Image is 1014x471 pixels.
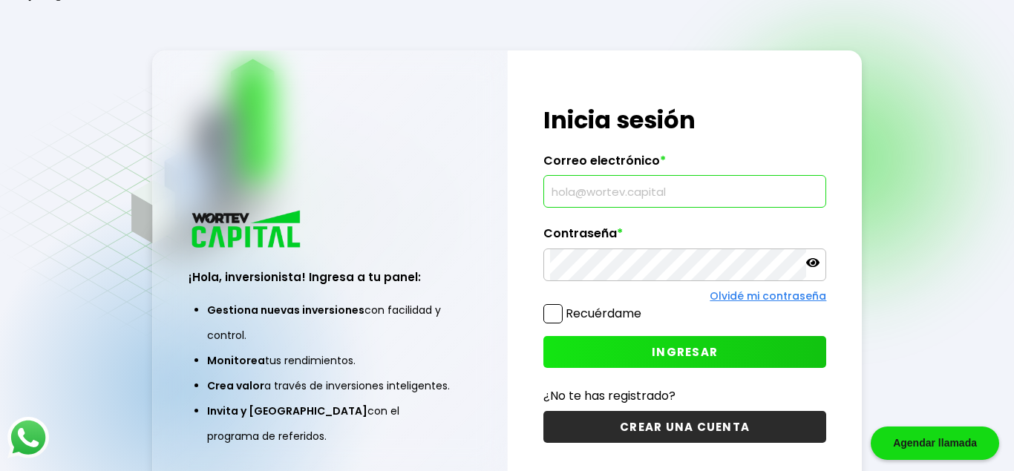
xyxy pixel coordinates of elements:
h3: ¡Hola, inversionista! Ingresa a tu panel: [189,269,472,286]
h1: Inicia sesión [543,102,827,138]
span: Crea valor [207,378,264,393]
a: Olvidé mi contraseña [710,289,826,303]
li: tus rendimientos. [207,348,454,373]
button: INGRESAR [543,336,827,368]
label: Correo electrónico [543,154,827,176]
p: ¿No te has registrado? [543,386,827,405]
li: a través de inversiones inteligentes. [207,373,454,398]
span: INGRESAR [652,344,718,360]
img: logos_whatsapp-icon.242b2217.svg [7,417,49,458]
a: ¿No te has registrado?CREAR UNA CUENTA [543,386,827,443]
label: Recuérdame [566,305,641,322]
span: Gestiona nuevas inversiones [207,303,364,317]
button: CREAR UNA CUENTA [543,411,827,443]
span: Invita y [GEOGRAPHIC_DATA] [207,404,367,418]
div: Agendar llamada [871,426,999,460]
label: Contraseña [543,226,827,248]
li: con el programa de referidos. [207,398,454,449]
img: logo_wortev_capital [189,208,306,252]
input: hola@wortev.capital [550,176,820,207]
li: con facilidad y control. [207,297,454,348]
span: Monitorea [207,353,265,368]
